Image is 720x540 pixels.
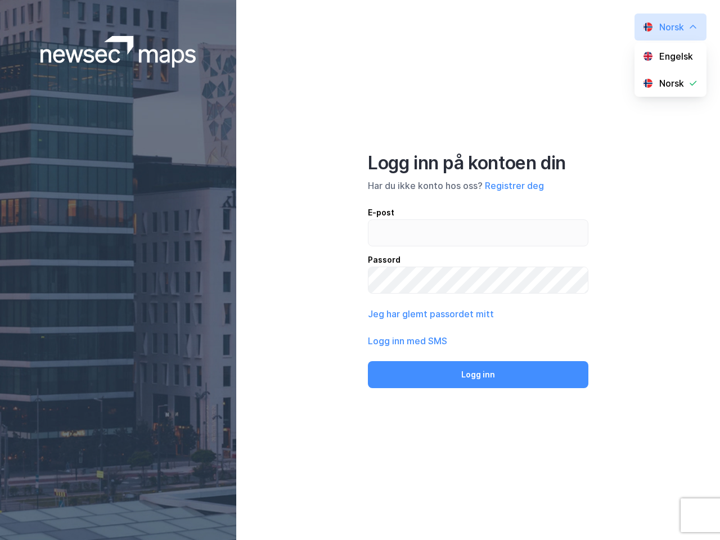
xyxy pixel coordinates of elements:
div: Passord [368,253,588,267]
button: Logg inn [368,361,588,388]
div: Har du ikke konto hos oss? [368,179,588,192]
button: Registrer deg [485,179,544,192]
div: Engelsk [659,49,693,63]
button: Jeg har glemt passordet mitt [368,307,494,321]
div: Logg inn på kontoen din [368,152,588,174]
img: logoWhite.bf58a803f64e89776f2b079ca2356427.svg [40,36,196,67]
div: Norsk [659,76,684,90]
button: Logg inn med SMS [368,334,447,348]
iframe: Chat Widget [664,486,720,540]
div: Norsk [659,20,684,34]
div: E-post [368,206,588,219]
